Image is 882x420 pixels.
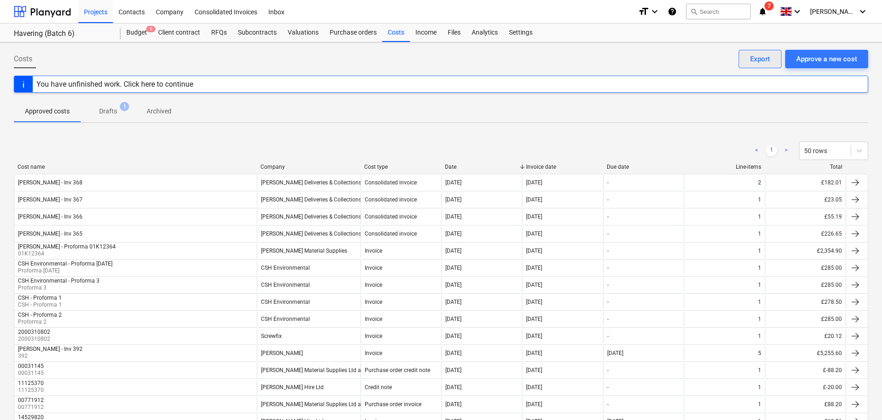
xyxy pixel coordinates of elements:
[739,50,781,68] button: Export
[18,196,83,203] div: [PERSON_NAME] - Inv 367
[261,333,282,339] div: Screwfix
[503,24,538,42] div: Settings
[758,231,761,237] div: 1
[261,299,310,305] div: CSH Environmental
[607,179,609,186] div: -
[18,346,83,352] div: [PERSON_NAME] - Inv 392
[18,231,83,237] div: [PERSON_NAME] - Inv 365
[410,24,442,42] a: Income
[153,24,206,42] div: Client contract
[690,8,698,15] span: search
[18,329,50,335] div: 2000310802
[765,175,846,190] div: £182.01
[607,282,609,288] div: -
[607,248,609,254] div: -
[765,329,846,343] div: £20.12
[365,350,382,356] div: Invoice
[607,231,609,237] div: -
[765,380,846,395] div: £-20.00
[766,145,777,156] a: Page 1 is your current page
[526,164,600,170] div: Invoice date
[526,213,542,220] div: [DATE]
[607,367,609,373] div: -
[445,179,462,186] div: [DATE]
[607,164,681,170] div: Due date
[836,376,882,420] iframe: Chat Widget
[688,164,762,170] div: Line-items
[282,24,324,42] a: Valuations
[18,179,83,186] div: [PERSON_NAME] - Inv 368
[365,316,382,322] div: Invoice
[445,265,462,271] div: [DATE]
[18,213,83,220] div: [PERSON_NAME] - Inv 366
[526,282,542,288] div: [DATE]
[445,196,462,203] div: [DATE]
[36,80,193,89] div: You have unfinished work. Click here to continue
[765,192,846,207] div: £23.05
[638,6,649,17] i: format_size
[18,295,62,301] div: CSH - Proforma 1
[365,282,382,288] div: Invoice
[445,350,462,356] div: [DATE]
[750,53,770,65] div: Export
[765,397,846,412] div: £88.20
[607,401,609,408] div: -
[785,50,868,68] button: Approve a new cost
[607,350,623,356] div: [DATE]
[18,380,44,386] div: 11125370
[445,164,519,170] div: Date
[261,316,310,322] div: CSH Environmental
[445,401,462,408] div: [DATE]
[18,267,114,275] p: Proforma [DATE]
[607,265,609,271] div: -
[365,367,430,373] div: Purchase order credit note
[758,367,761,373] div: 1
[765,278,846,292] div: £285.00
[526,231,542,237] div: [DATE]
[442,24,466,42] a: Files
[765,312,846,326] div: £285.00
[526,367,542,373] div: [DATE]
[365,384,392,390] div: Credit note
[18,284,101,292] p: Proforma 3
[765,209,846,224] div: £55.19
[232,24,282,42] div: Subcontracts
[18,250,118,258] p: 01K12364
[365,265,382,271] div: Invoice
[14,53,32,65] span: Costs
[649,6,660,17] i: keyboard_arrow_down
[261,367,441,373] div: [PERSON_NAME] Material Supplies Ltd also T/A Essex Timber & Plywood
[365,231,417,237] div: Consolidated invoice
[607,333,609,339] div: -
[526,316,542,322] div: [DATE]
[18,397,44,403] div: 00771912
[365,299,382,305] div: Invoice
[764,1,774,11] span: 7
[445,316,462,322] div: [DATE]
[14,29,110,39] div: Havering (Batch 6)
[365,179,417,186] div: Consolidated invoice
[758,401,761,408] div: 1
[25,106,70,116] p: Approved costs
[382,24,410,42] a: Costs
[260,164,357,170] div: Company
[607,299,609,305] div: -
[147,106,172,116] p: Archived
[18,260,112,267] div: CSH Environmental - Proforma [DATE]
[261,179,361,186] div: [PERSON_NAME] Deliveries & Collections
[261,248,347,254] div: [PERSON_NAME] Material Supplies
[758,316,761,322] div: 1
[445,213,462,220] div: [DATE]
[758,179,761,186] div: 2
[765,346,846,361] div: £5,255.60
[607,213,609,220] div: -
[445,231,462,237] div: [DATE]
[792,6,803,17] i: keyboard_arrow_down
[261,196,361,203] div: [PERSON_NAME] Deliveries & Collections
[607,196,609,203] div: -
[758,350,761,356] div: 5
[526,401,542,408] div: [DATE]
[261,231,361,237] div: [PERSON_NAME] Deliveries & Collections
[445,282,462,288] div: [DATE]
